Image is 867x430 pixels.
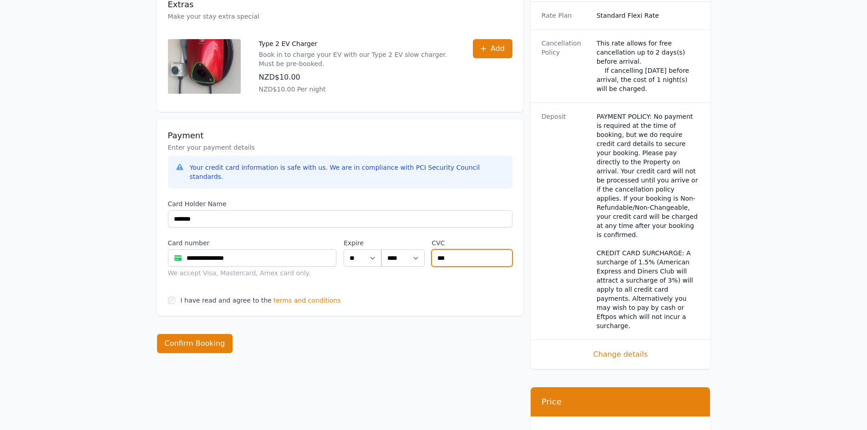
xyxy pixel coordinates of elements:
[542,349,700,360] span: Change details
[542,39,589,93] dt: Cancellation Policy
[344,238,381,248] label: Expire
[190,163,505,181] div: Your credit card information is safe with us. We are in compliance with PCI Security Council stan...
[473,39,512,58] button: Add
[168,268,337,278] div: We accept Visa, Mastercard, Amex card only.
[168,130,512,141] h3: Payment
[491,43,505,54] span: Add
[259,72,455,83] p: NZD$10.00
[381,238,424,248] label: .
[168,143,512,152] p: Enter your payment details
[259,39,455,48] p: Type 2 EV Charger
[542,396,700,407] h3: Price
[431,238,512,248] label: CVC
[542,11,589,20] dt: Rate Plan
[259,85,455,94] p: NZD$10.00 Per night
[259,50,455,68] p: Book in to charge your EV with our Type 2 EV slow charger. Must be pre-booked.
[542,112,589,330] dt: Deposit
[181,297,272,304] label: I have read and agree to the
[597,11,700,20] dd: Standard Flexi Rate
[157,334,233,353] button: Confirm Booking
[168,39,241,94] img: Type 2 EV Charger
[597,112,700,330] dd: PAYMENT POLICY: No payment is required at the time of booking, but we do require credit card deta...
[274,296,341,305] span: terms and conditions
[168,12,512,21] p: Make your stay extra special
[168,199,512,208] label: Card Holder Name
[597,39,700,93] div: This rate allows for free cancellation up to 2 days(s) before arrival. If cancelling [DATE] befor...
[168,238,337,248] label: Card number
